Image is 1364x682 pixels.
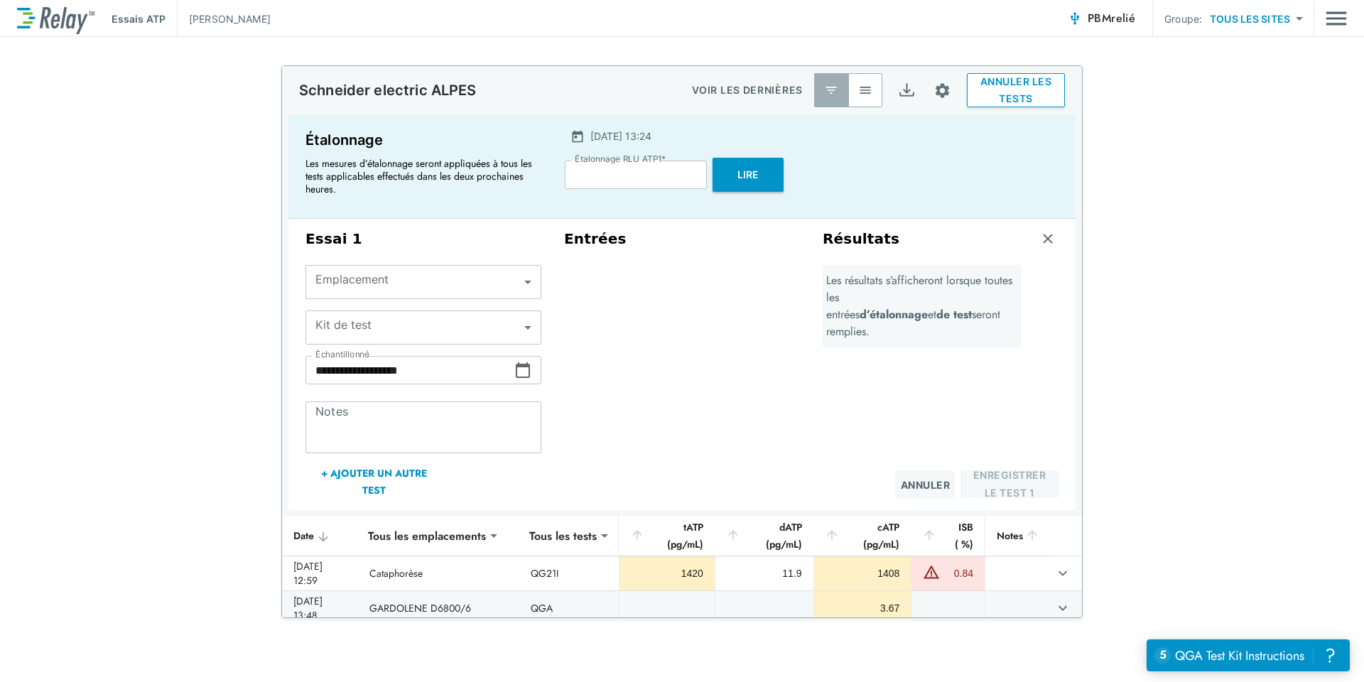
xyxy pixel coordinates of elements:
[1041,232,1055,246] img: Enlever
[1326,5,1347,32] img: Icône de tiroir
[358,556,519,590] td: Cataphorèse
[189,11,271,26] p: [PERSON_NAME]
[305,129,539,151] p: Étalonnage
[305,230,541,248] h3: Essai 1
[570,129,585,144] img: Icône de calendrier
[967,73,1065,107] button: ANNULER LES TESTS
[1062,4,1141,33] button: PBMrelié
[305,157,533,195] p: Les mesures d’étalonnage seront appliquées à tous les tests applicables effectués dans les deux p...
[1068,11,1082,26] img: Connected Icon
[727,566,802,580] div: 11.9
[997,527,1023,544] font: Notes
[358,521,496,550] div: Tous les emplacements
[824,83,838,97] img: Dernier
[826,566,900,580] div: 1408
[924,72,961,109] button: Configuration du site
[889,73,924,107] button: Exportation
[646,519,703,553] font: tATP (pg/mL)
[713,158,784,192] button: Lire
[17,4,94,34] img: Relais LuminUltra
[742,519,802,553] font: dATP (pg/mL)
[590,129,651,144] p: [DATE] 13:24
[841,519,900,553] font: cATP (pg/mL)
[564,230,800,248] h3: Entrées
[1147,639,1350,671] iframe: Resource center
[692,82,803,99] p: VOIR LES DERNIÈRES
[293,529,314,543] font: Date
[826,601,900,615] div: 3.67
[519,556,619,590] td: QG21I
[305,356,514,384] input: Choisissez la date, la date sélectionnée est le 12 août 2025
[1088,9,1135,28] span: PBM
[826,272,1018,340] p: Les résultats s’afficheront lorsque toutes les entrées et seront remplies.
[933,82,951,99] img: Icône des paramètres
[299,82,477,99] p: Schneider electric ALPES
[858,83,872,97] img: Voir tout
[293,559,347,588] div: [DATE] 12:59
[519,591,619,625] td: QGA
[519,521,607,550] div: Tous les tests
[898,82,916,99] img: Icône d’exportation
[895,470,955,499] button: Annuler
[1051,561,1075,585] button: Développer la ligne
[860,306,928,323] b: d’étalonnage
[938,519,973,553] font: ISB ( %)
[1051,596,1075,620] button: Développer la ligne
[1164,11,1202,26] p: Groupe:
[1326,5,1347,32] button: Menu principal
[112,11,166,26] p: Essais ATP
[293,594,347,622] div: [DATE] 13:48
[305,465,443,499] button: + Ajouter un autre test
[315,350,369,359] label: Échantillonné
[1111,10,1135,26] span: relié
[923,563,940,580] img: Avertissement
[943,566,973,580] div: 0.84
[823,230,899,248] h3: Résultats
[936,306,972,323] b: de test
[358,591,519,625] td: GARDOLENE D6800/6
[631,566,703,580] div: 1420
[575,154,666,164] label: Étalonnage RLU ATP1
